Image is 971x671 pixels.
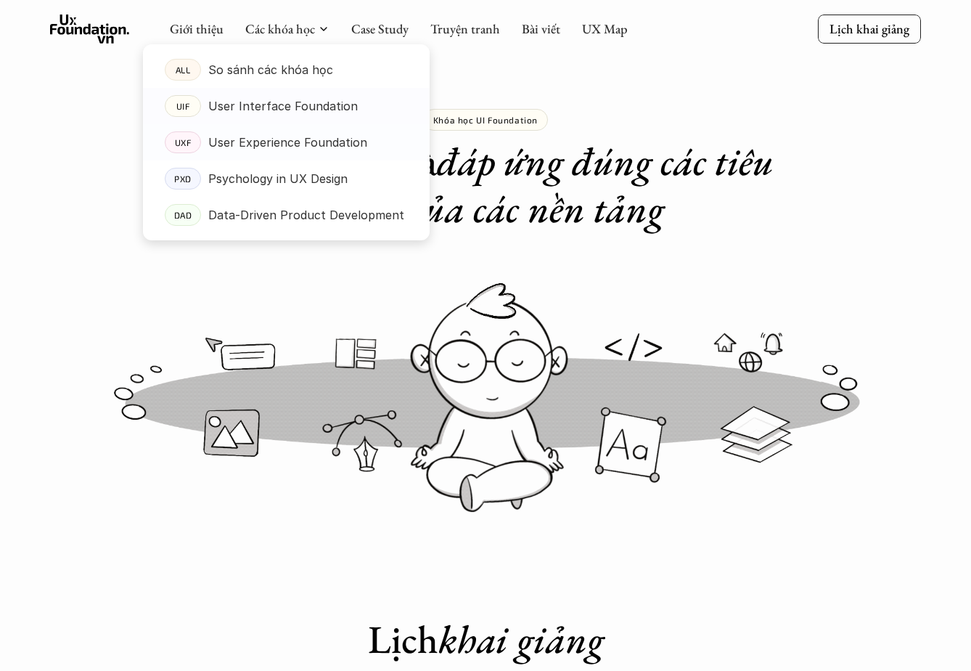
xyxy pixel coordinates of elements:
a: UX Map [582,20,628,37]
p: PXD [174,174,192,184]
p: So sánh các khóa học [208,59,333,81]
a: Giới thiệu [170,20,224,37]
a: Các khóa học [245,20,315,37]
p: ALL [176,65,191,75]
a: UXFUser Experience Foundation [143,124,430,160]
a: DADData-Driven Product Development [143,197,430,233]
p: UXF [175,137,192,147]
a: Bài viết [522,20,560,37]
a: ALLSo sánh các khóa học [143,52,430,88]
a: Lịch khai giảng [818,15,921,43]
h1: Lịch [195,616,776,663]
p: Psychology in UX Design [208,168,348,190]
p: Data-Driven Product Development [208,204,404,226]
p: User Interface Foundation [208,95,358,117]
em: đáp ứng đúng các tiêu chuẩn của các nền tảng [307,136,782,234]
a: Case Study [351,20,409,37]
h1: Thiết kế đẹp và [195,138,776,232]
p: Lịch khai giảng [829,20,909,37]
a: UIFUser Interface Foundation [143,88,430,124]
p: Khóa học UI Foundation [433,115,538,125]
p: DAD [174,210,192,220]
p: UIF [176,101,190,111]
a: Truyện tranh [430,20,500,37]
p: User Experience Foundation [208,131,367,153]
em: khai giảng [438,614,604,664]
a: PXDPsychology in UX Design [143,160,430,197]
